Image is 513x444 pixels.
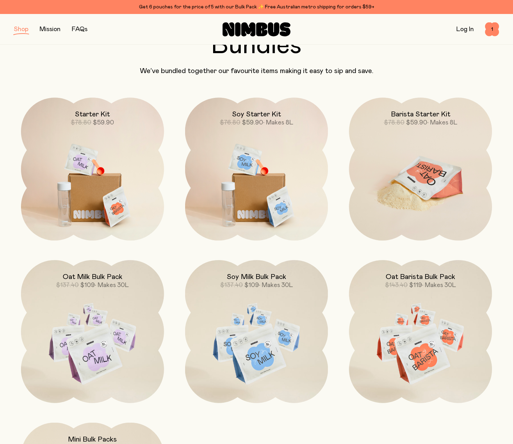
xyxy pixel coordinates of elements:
a: Log In [456,26,474,33]
span: $137.40 [220,282,243,288]
span: • Makes 30L [422,282,456,288]
h2: Oat Barista Bulk Pack [386,273,455,281]
span: $59.90 [242,120,263,126]
span: $59.90 [406,120,427,126]
span: • Makes 30L [95,282,129,288]
button: 1 [485,22,499,36]
span: $59.90 [93,120,114,126]
h2: Starter Kit [75,110,110,119]
span: $137.40 [56,282,79,288]
span: $143.40 [385,282,408,288]
a: Starter Kit$78.80$59.90 [21,98,164,241]
a: Oat Milk Bulk Pack$137.40$109• Makes 30L [21,260,164,403]
span: $109 [80,282,95,288]
h2: Barista Starter Kit [391,110,450,119]
h2: Oat Milk Bulk Pack [63,273,122,281]
span: $119 [409,282,422,288]
a: Barista Starter Kit$78.80$59.90• Makes 8L [349,98,492,241]
span: $78.80 [71,120,91,126]
a: Soy Starter Kit$76.80$59.90• Makes 8L [185,98,328,241]
h2: Soy Starter Kit [232,110,281,119]
a: Soy Milk Bulk Pack$137.40$109• Makes 30L [185,260,328,403]
span: • Makes 8L [263,120,293,126]
p: We’ve bundled together our favourite items making it easy to sip and save. [14,67,499,75]
span: $78.80 [384,120,405,126]
h2: Soy Milk Bulk Pack [227,273,286,281]
h2: Mini Bulk Packs [68,435,117,444]
a: Mission [40,26,61,33]
a: FAQs [72,26,87,33]
span: • Makes 30L [259,282,293,288]
h2: Bundles [14,33,499,58]
span: $109 [244,282,259,288]
a: Oat Barista Bulk Pack$143.40$119• Makes 30L [349,260,492,403]
span: $76.80 [220,120,240,126]
span: • Makes 8L [427,120,457,126]
div: Get 6 pouches for the price of 5 with our Bulk Pack ✨ Free Australian metro shipping for orders $59+ [14,3,499,11]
